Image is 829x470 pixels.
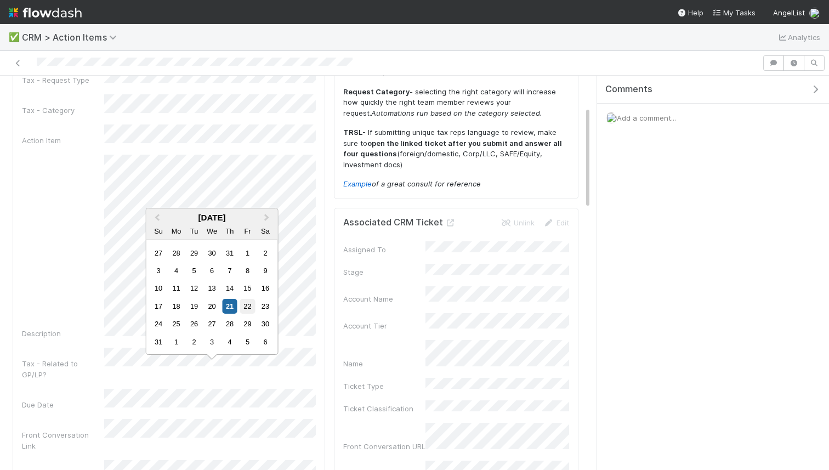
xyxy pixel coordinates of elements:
[151,281,166,296] div: Choose Sunday, August 10th, 2025
[605,84,652,95] span: Comments
[343,127,569,170] p: - If submitting unique tax reps language to review, make sure to (foreign/domestic, Corp/LLC, SAF...
[240,263,255,278] div: Choose Friday, August 8th, 2025
[343,139,562,158] strong: open the linked ticket after you submit and answer all four questions
[22,105,104,116] div: Tax - Category
[169,316,184,331] div: Choose Monday, August 25th, 2025
[22,358,104,380] div: Tax - Related to GP/LP?
[22,399,104,410] div: Due Date
[258,246,272,261] div: Choose Saturday, August 2nd, 2025
[258,263,272,278] div: Choose Saturday, August 9th, 2025
[240,224,255,239] div: Friday
[222,299,237,314] div: Choose Thursday, August 21st, 2025
[186,224,201,239] div: Tuesday
[258,224,272,239] div: Saturday
[9,3,82,22] img: logo-inverted-e16ddd16eac7371096b0.svg
[151,263,166,278] div: Choose Sunday, August 3rd, 2025
[151,246,166,261] div: Choose Sunday, July 27th, 2025
[186,299,201,314] div: Choose Tuesday, August 19th, 2025
[169,281,184,296] div: Choose Monday, August 11th, 2025
[169,224,184,239] div: Monday
[258,335,272,349] div: Choose Saturday, September 6th, 2025
[258,316,272,331] div: Choose Saturday, August 30th, 2025
[777,31,820,44] a: Analytics
[9,32,20,42] span: ✅
[222,335,237,349] div: Choose Thursday, September 4th, 2025
[343,293,425,304] div: Account Name
[259,209,277,227] button: Next Month
[343,87,569,119] p: - selecting the right category will increase how quickly the right team member reviews your request.
[169,246,184,261] div: Choose Monday, July 28th, 2025
[343,320,425,331] div: Account Tier
[343,358,425,369] div: Name
[240,246,255,261] div: Choose Friday, August 1st, 2025
[222,281,237,296] div: Choose Thursday, August 14th, 2025
[169,263,184,278] div: Choose Monday, August 4th, 2025
[343,244,425,255] div: Assigned To
[240,335,255,349] div: Choose Friday, September 5th, 2025
[151,224,166,239] div: Sunday
[222,224,237,239] div: Thursday
[501,218,535,227] a: Unlink
[343,403,425,414] div: Ticket Classification
[205,263,219,278] div: Choose Wednesday, August 6th, 2025
[169,335,184,349] div: Choose Monday, September 1st, 2025
[205,299,219,314] div: Choose Wednesday, August 20th, 2025
[205,246,219,261] div: Choose Wednesday, July 30th, 2025
[151,299,166,314] div: Choose Sunday, August 17th, 2025
[205,335,219,349] div: Choose Wednesday, September 3rd, 2025
[22,328,104,339] div: Description
[22,32,122,43] span: CRM > Action Items
[151,335,166,349] div: Choose Sunday, August 31st, 2025
[146,208,279,355] div: Choose Date
[343,441,425,452] div: Front Conversation URL
[677,7,703,18] div: Help
[205,281,219,296] div: Choose Wednesday, August 13th, 2025
[186,281,201,296] div: Choose Tuesday, August 12th, 2025
[186,335,201,349] div: Choose Tuesday, September 2nd, 2025
[240,281,255,296] div: Choose Friday, August 15th, 2025
[343,217,456,228] h5: Associated CRM Ticket
[150,244,274,351] div: Month August, 2025
[186,263,201,278] div: Choose Tuesday, August 5th, 2025
[222,316,237,331] div: Choose Thursday, August 28th, 2025
[186,246,201,261] div: Choose Tuesday, July 29th, 2025
[258,299,272,314] div: Choose Saturday, August 23rd, 2025
[343,87,410,96] strong: Request Category
[205,316,219,331] div: Choose Wednesday, August 27th, 2025
[712,7,756,18] a: My Tasks
[222,263,237,278] div: Choose Thursday, August 7th, 2025
[240,299,255,314] div: Choose Friday, August 22nd, 2025
[371,109,542,117] em: Automations run based on the category selected.
[617,114,676,122] span: Add a comment...
[151,316,166,331] div: Choose Sunday, August 24th, 2025
[22,429,104,451] div: Front Conversation Link
[809,8,820,19] img: avatar_0a9e60f7-03da-485c-bb15-a40c44fcec20.png
[712,8,756,17] span: My Tasks
[343,179,372,188] a: Example
[222,246,237,261] div: Choose Thursday, July 31st, 2025
[147,209,165,227] button: Previous Month
[169,299,184,314] div: Choose Monday, August 18th, 2025
[146,213,278,222] div: [DATE]
[543,218,569,227] a: Edit
[186,316,201,331] div: Choose Tuesday, August 26th, 2025
[343,381,425,392] div: Ticket Type
[773,8,805,17] span: AngelList
[240,316,255,331] div: Choose Friday, August 29th, 2025
[343,267,425,278] div: Stage
[343,179,481,188] em: of a great consult for reference
[606,112,617,123] img: avatar_0a9e60f7-03da-485c-bb15-a40c44fcec20.png
[22,75,104,86] div: Tax - Request Type
[22,135,104,146] div: Action Item
[343,128,362,137] strong: TRSL
[258,281,272,296] div: Choose Saturday, August 16th, 2025
[205,224,219,239] div: Wednesday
